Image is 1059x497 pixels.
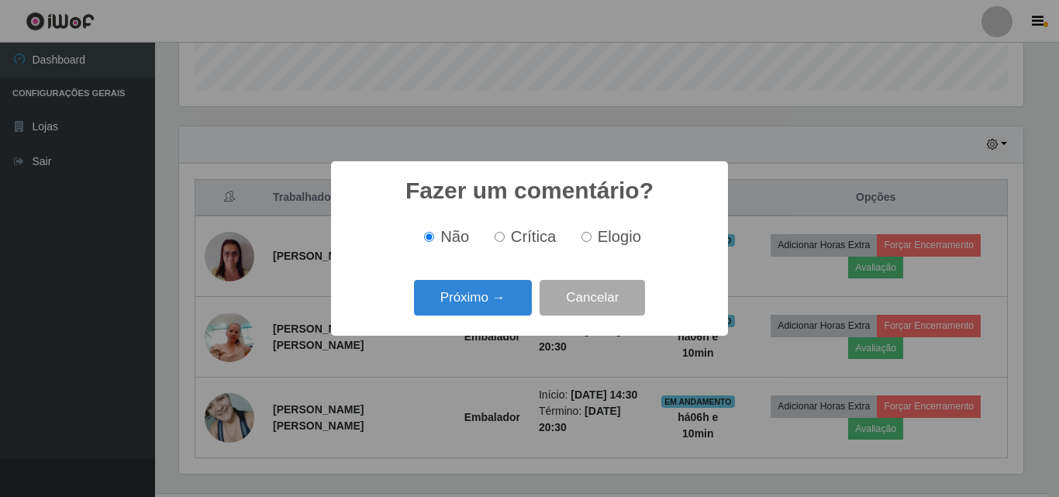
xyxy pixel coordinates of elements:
input: Não [424,232,434,242]
span: Não [440,228,469,245]
input: Crítica [495,232,505,242]
span: Crítica [511,228,557,245]
button: Próximo → [414,280,532,316]
button: Cancelar [540,280,645,316]
h2: Fazer um comentário? [405,177,654,205]
span: Elogio [598,228,641,245]
input: Elogio [581,232,592,242]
